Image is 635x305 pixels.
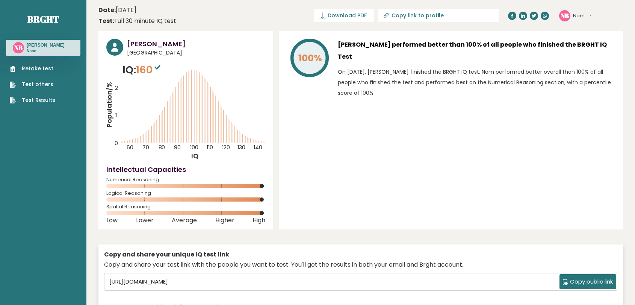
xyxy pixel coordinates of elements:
[10,65,55,73] a: Retake test
[115,140,118,147] tspan: 0
[27,49,65,54] p: None
[222,144,230,151] tspan: 120
[98,6,116,14] b: Date:
[27,13,59,25] a: Brght
[98,17,176,26] div: Full 30 minute IQ test
[159,144,165,151] tspan: 80
[298,52,322,65] tspan: 100%
[115,112,117,119] tspan: 1
[106,192,265,195] span: Logical Reasoning
[573,12,592,20] button: Nam
[559,274,616,289] button: Copy public link
[561,11,569,20] text: NB
[104,260,617,269] div: Copy and share your test link with the people you want to test. You'll get the results in both yo...
[207,144,213,151] tspan: 110
[10,80,55,88] a: Test others
[98,6,136,15] time: [DATE]
[27,42,65,48] h3: [PERSON_NAME]
[106,219,118,222] span: Low
[328,12,367,20] span: Download PDF
[254,144,263,151] tspan: 140
[142,144,149,151] tspan: 70
[127,49,265,57] span: [GEOGRAPHIC_DATA]
[104,250,617,259] div: Copy and share your unique IQ test link
[190,144,198,151] tspan: 100
[314,9,374,22] a: Download PDF
[106,205,265,208] span: Spatial Reasoning
[127,144,133,151] tspan: 60
[174,144,181,151] tspan: 90
[106,178,265,181] span: Numerical Reasoning
[338,39,615,63] h3: [PERSON_NAME] performed better than 100% of all people who finished the BRGHT IQ Test
[172,219,197,222] span: Average
[191,152,198,161] tspan: IQ
[105,82,114,127] tspan: Population/%
[570,278,613,286] span: Copy public link
[215,219,234,222] span: Higher
[115,84,118,92] tspan: 2
[14,43,23,52] text: NB
[252,219,265,222] span: High
[238,144,246,151] tspan: 130
[127,39,265,49] h3: [PERSON_NAME]
[136,219,154,222] span: Lower
[338,67,615,98] p: On [DATE], [PERSON_NAME] finished the BRGHT IQ test. Nam performed better overall than 100% of al...
[106,164,265,175] h4: Intellectual Capacities
[122,62,162,77] p: IQ:
[98,17,114,25] b: Test:
[136,63,162,77] span: 160
[10,96,55,104] a: Test Results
